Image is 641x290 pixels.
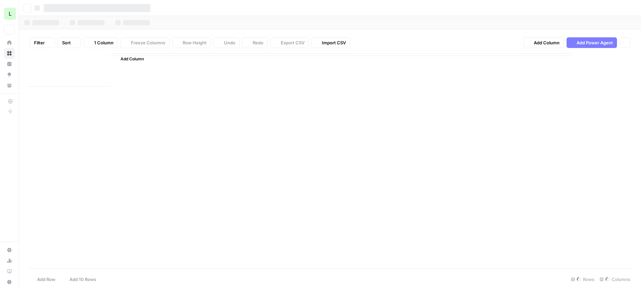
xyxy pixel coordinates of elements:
[30,37,55,48] button: Filter
[84,37,118,48] button: 1 Column
[69,276,96,283] span: Add 10 Rows
[242,37,268,48] button: Redo
[4,277,15,287] button: Help + Support
[568,274,597,285] div: Rows
[567,37,617,48] button: Add Power Agent
[253,39,263,46] span: Redo
[270,37,309,48] button: Export CSV
[27,274,59,285] button: Add Row
[322,39,346,46] span: Import CSV
[577,39,613,46] span: Add Power Agent
[4,59,15,69] a: Insights
[4,255,15,266] a: Usage
[4,48,15,59] a: Browse
[59,274,100,285] button: Add 10 Rows
[34,39,45,46] span: Filter
[311,37,350,48] button: Import CSV
[4,245,15,255] a: Settings
[281,39,304,46] span: Export CSV
[4,37,15,48] a: Home
[597,274,633,285] div: Columns
[4,266,15,277] a: Learning Hub
[121,56,144,62] span: Add Column
[534,39,560,46] span: Add Column
[112,55,147,63] button: Add Column
[4,69,15,80] a: Opportunities
[214,37,240,48] button: Undo
[58,37,81,48] button: Sort
[121,37,170,48] button: Freeze Columns
[131,39,165,46] span: Freeze Columns
[172,37,211,48] button: Row Height
[37,276,55,283] span: Add Row
[183,39,207,46] span: Row Height
[94,39,114,46] span: 1 Column
[224,39,235,46] span: Undo
[9,10,12,18] span: L
[4,80,15,91] a: Your Data
[4,5,15,22] button: Workspace: Little Spoon
[62,39,71,46] span: Sort
[523,37,564,48] button: Add Column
